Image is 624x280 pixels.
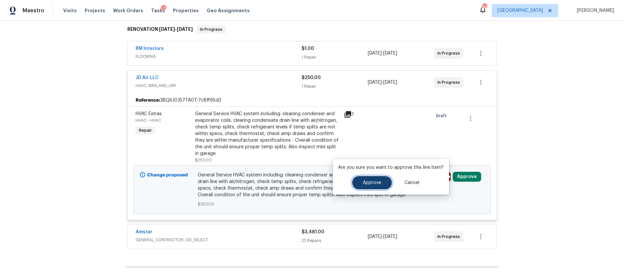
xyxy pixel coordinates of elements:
div: 3BQXJ0J57TA0T-7c8ff65d3 [128,94,497,106]
span: HVAC - HVAC [136,118,161,122]
span: $1.00 [302,46,314,51]
div: 1 Repair [302,54,368,61]
span: Geo Assignments [207,7,250,14]
div: 46 [482,4,487,11]
span: $250.00 [302,75,321,80]
div: 1 [344,111,370,118]
b: Change proposed [147,173,188,177]
div: General Service HVAC system including: cleaning condenser and evaporator coils, clearing condensa... [195,111,340,157]
span: In Progress [437,233,463,240]
span: [PERSON_NAME] [574,7,614,14]
button: Approve [352,176,392,189]
h6: RENOVATION [127,25,193,33]
p: Are you sure you want to approve this line item? [338,164,444,171]
div: 1 [161,5,166,12]
span: [DATE] [368,80,382,85]
button: Approve [453,172,481,182]
span: [GEOGRAPHIC_DATA] [497,7,543,14]
span: Properties [173,7,199,14]
span: Tasks [151,8,165,13]
a: Amstar [136,230,152,234]
span: Repair [136,127,154,134]
span: Approve [363,180,381,185]
span: Maestro [22,7,44,14]
span: GENERAL_CONTRACTOR, OD_SELECT [136,237,302,243]
div: RENOVATION [DATE]-[DATE]In Progress [125,19,499,40]
span: In Progress [437,79,463,86]
span: [DATE] [383,51,397,56]
span: [DATE] [368,51,382,56]
span: [DATE] [368,234,382,239]
a: RM Interiors [136,46,164,51]
span: FLOORING [136,53,302,60]
div: 22 Repairs [302,237,368,244]
span: Visits [63,7,77,14]
button: Cancel [394,176,430,189]
span: HVAC Extras [136,112,162,116]
span: - [368,50,397,57]
span: [DATE] [383,80,397,85]
span: Draft [436,113,449,119]
span: HVAC, BRN_AND_LRR [136,82,302,89]
span: [DATE] [177,27,193,31]
span: Work Orders [113,7,143,14]
span: Cancel [404,180,419,185]
span: $3,481.00 [302,230,324,234]
div: 1 Repair [302,83,368,90]
span: [DATE] [383,234,397,239]
span: In Progress [437,50,463,57]
span: General Service HVAC system including: cleaning condenser and evaporator coils, clearing condensa... [198,172,426,198]
span: [DATE] [159,27,175,31]
span: - [368,79,397,86]
b: Reference: [136,97,160,104]
span: - [368,233,397,240]
span: $250.00 [195,158,212,162]
span: $250.00 [198,201,426,208]
span: Projects [85,7,105,14]
span: - [159,27,193,31]
a: JD Air LLC [136,75,159,80]
span: In Progress [197,26,225,33]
